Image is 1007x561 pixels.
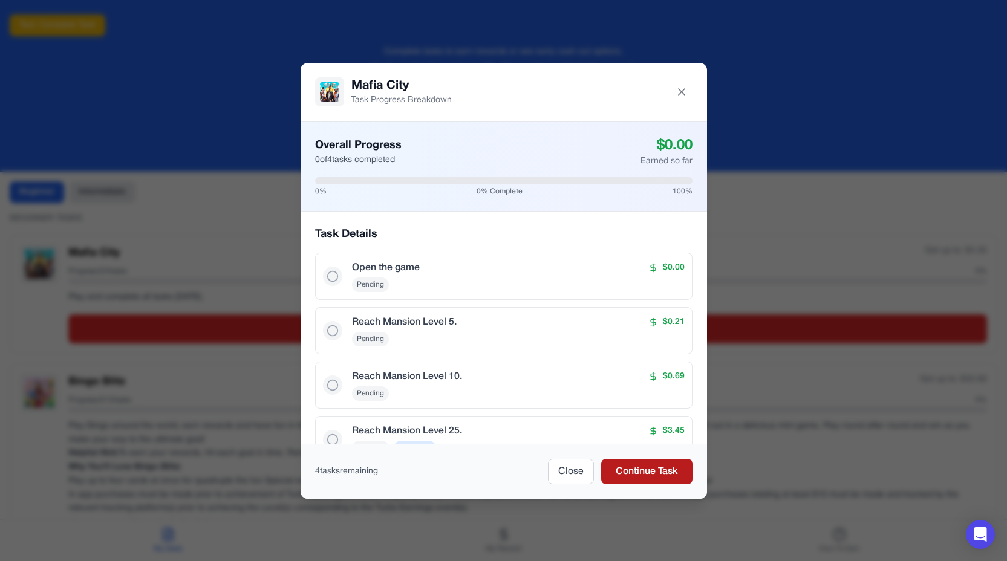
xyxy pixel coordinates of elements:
[352,441,389,455] span: Pending
[548,459,594,484] button: Close
[315,137,402,154] h3: Overall Progress
[352,261,420,275] h5: Open the game
[673,187,693,196] span: 100%
[352,369,462,384] h5: Reach Mansion Level 10.
[352,424,462,438] h5: Reach Mansion Level 25.
[352,315,457,329] h5: Reach Mansion Level 5.
[477,187,523,196] span: 0 % Complete
[351,94,452,106] p: Task Progress Breakdown
[663,371,685,383] span: $ 0.69
[315,154,402,166] p: 0 of 4 tasks completed
[315,226,693,243] h4: Task Details
[640,155,693,167] div: Earned so far
[352,277,389,292] span: Pending
[663,316,685,328] span: $ 0.21
[663,262,685,274] span: $ 0.00
[352,386,389,401] span: Pending
[394,441,436,455] span: Main Goal
[966,520,995,549] div: Open Intercom Messenger
[663,425,685,437] span: $ 3.45
[315,467,378,475] span: 4 task s remaining
[601,459,693,484] button: Continue Task
[320,82,339,102] img: Mafia City
[352,332,389,346] span: Pending
[640,136,693,155] div: $ 0.00
[351,77,452,94] h2: Mafia City
[315,187,327,196] span: 0%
